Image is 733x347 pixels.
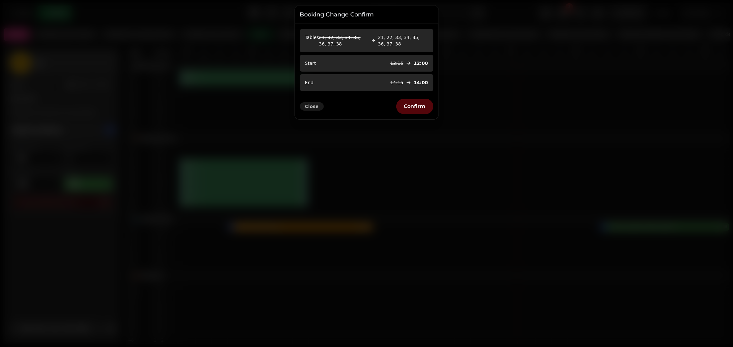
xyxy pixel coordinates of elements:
[300,102,324,111] button: Close
[319,34,369,47] p: 21, 32, 33, 34, 35, 36, 37, 38
[404,104,426,109] span: Confirm
[414,60,428,66] p: 12:00
[300,11,433,18] h3: Booking Change Confirm
[305,60,316,66] p: Start
[305,79,314,86] p: End
[391,60,403,66] p: 12:15
[305,34,319,41] p: Tables
[396,99,433,114] button: Confirm
[414,79,428,86] p: 14:00
[378,34,428,47] p: 21, 22, 33, 34, 35, 36, 37, 38
[305,104,319,109] span: Close
[391,79,403,86] p: 14:15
